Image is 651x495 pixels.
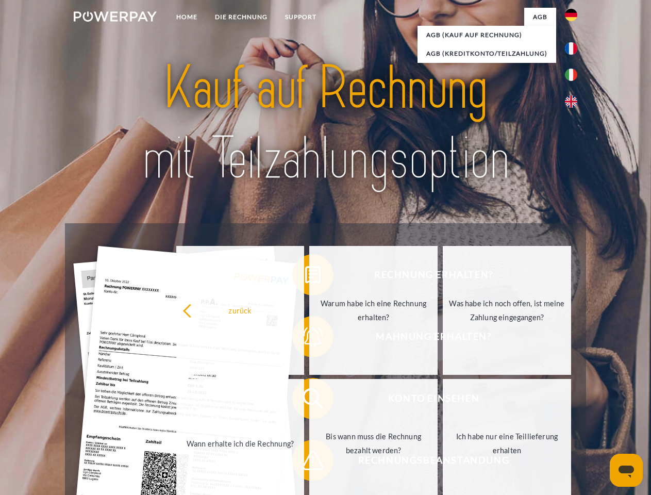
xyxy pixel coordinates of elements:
a: SUPPORT [276,8,325,26]
div: Wann erhalte ich die Rechnung? [182,436,298,450]
a: AGB (Kreditkonto/Teilzahlung) [418,44,556,63]
div: Bis wann muss die Rechnung bezahlt werden? [315,430,431,457]
img: de [565,9,577,21]
img: it [565,69,577,81]
div: Ich habe nur eine Teillieferung erhalten [449,430,565,457]
a: agb [524,8,556,26]
img: logo-powerpay-white.svg [74,11,157,22]
a: DIE RECHNUNG [206,8,276,26]
iframe: Schaltfläche zum Öffnen des Messaging-Fensters [610,454,643,487]
div: zurück [182,303,298,317]
img: en [565,95,577,108]
a: AGB (Kauf auf Rechnung) [418,26,556,44]
div: Warum habe ich eine Rechnung erhalten? [315,296,431,324]
div: Was habe ich noch offen, ist meine Zahlung eingegangen? [449,296,565,324]
img: title-powerpay_de.svg [98,49,553,197]
img: fr [565,42,577,55]
a: Was habe ich noch offen, ist meine Zahlung eingegangen? [443,246,571,375]
a: Home [168,8,206,26]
